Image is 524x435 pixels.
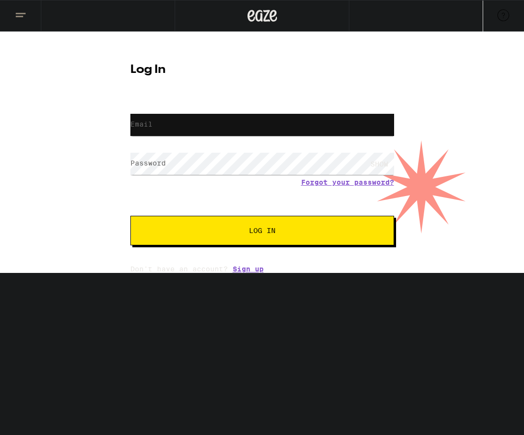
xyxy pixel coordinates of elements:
[301,178,394,186] a: Forgot your password?
[249,227,276,234] span: Log In
[130,64,394,76] h1: Log In
[365,153,394,175] div: SHOW
[130,114,394,136] input: Email
[130,265,394,273] div: Don't have an account?
[130,120,153,128] label: Email
[233,265,264,273] a: Sign up
[130,216,394,245] button: Log In
[6,7,71,15] span: Hi. Need any help?
[130,159,166,167] label: Password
